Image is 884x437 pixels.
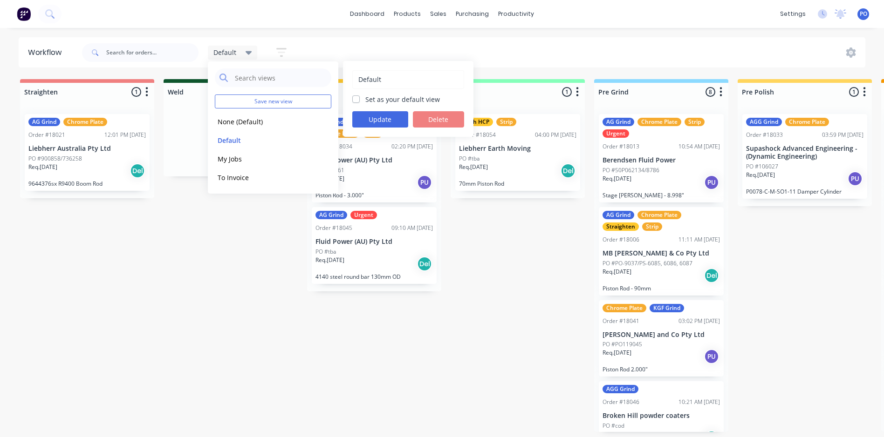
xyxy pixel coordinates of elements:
div: Strip [685,118,705,126]
p: PO #tba [459,155,480,163]
p: PO #900858/736258 [28,155,82,163]
div: Urgent [350,211,377,219]
p: Broken Hill powder coaters [603,412,720,420]
div: 10:21 AM [DATE] [678,398,720,406]
div: PU [848,171,863,186]
div: AGG Grind [603,385,638,393]
div: purchasing [451,7,493,21]
div: Del [417,256,432,271]
div: AG GrindUrgentOrder #1804509:10 AM [DATE]Fluid Power (AU) Pty LtdPO #tbaReq.[DATE]Del4140 steel r... [312,207,437,284]
div: Order #18021 [28,131,65,139]
div: Chrome Plate [637,211,681,219]
div: 10:54 AM [DATE] [678,142,720,151]
div: Order #18033 [746,131,783,139]
p: Req. [DATE] [28,163,57,171]
div: Chrome Plate [785,118,829,126]
div: Urgent [603,129,629,138]
div: Chrome Plate [63,118,107,126]
div: KGF Grind [650,304,684,312]
div: 11:11 AM [DATE] [678,235,720,244]
div: products [389,7,425,21]
div: Chrome PlateKGF GrindOrder #1804103:02 PM [DATE][PERSON_NAME] and Co Pty LtdPO #PO119045Req.[DATE... [599,300,724,377]
p: Liebherr Australia Pty Ltd [28,145,146,153]
div: PU [417,175,432,190]
button: My Jobs [215,154,314,164]
p: Supashock Advanced Engineering - (Dynamic Engineering) [746,145,863,161]
p: 9644376sx R9400 Boom Rod [28,180,146,187]
div: PU [704,175,719,190]
div: PU [704,349,719,364]
p: Fluid Power (AU) Pty Ltd [315,238,433,246]
p: Fluid Power (AU) Pty Ltd [315,156,433,164]
label: Set as your default view [365,94,440,104]
div: Strip [642,222,662,231]
div: AG Grind [603,118,634,126]
p: PO #PO119045 [603,340,642,349]
div: AG GrindChrome PlateStraightenStripOrder #1800611:11 AM [DATE]MB [PERSON_NAME] & Co Pty LtdPO #PO... [599,207,724,296]
input: Enter view name... [357,71,459,88]
span: Default [213,47,236,57]
div: Chrome Plate [637,118,681,126]
p: Req. [DATE] [746,171,775,179]
p: PO #PO-9037/PS-6085, 6086, 6087 [603,259,692,268]
div: Order #18054 [459,131,496,139]
p: Req. [DATE] [315,256,344,264]
div: Del [130,163,145,178]
button: Delete [413,111,464,128]
div: Del [704,268,719,283]
p: Piston Rod 2.000" [603,366,720,373]
div: AG Grind [315,211,347,219]
div: AG GrindChrome PlateStripUrgentOrder #1801310:54 AM [DATE]Berendsen Fluid PowerPO #50P062134/8786... [599,114,724,202]
p: Piston Rod - 90mm [603,285,720,292]
button: None (Default) [215,116,314,127]
button: Default [215,135,314,146]
p: PO #50P062134/8786 [603,166,659,175]
button: Update [352,111,408,128]
input: Search for orders... [106,43,199,62]
p: PO #106027 [746,162,778,171]
button: To Invoice [215,172,314,183]
div: Order #18041 [603,317,639,325]
div: sales [425,7,451,21]
div: 09:10 AM [DATE] [391,224,433,232]
p: 4140 steel round bar 130mm OD [315,273,433,280]
div: 03:59 PM [DATE] [822,131,863,139]
div: AGG Grind [746,118,782,126]
div: Strip [496,118,516,126]
p: 70mm Piston Rod [459,180,576,187]
div: 02:20 PM [DATE] [391,142,433,151]
p: Liebherr Earth Moving [459,145,576,153]
input: Search views [234,68,327,87]
div: Straighten [603,222,639,231]
span: PO [860,10,867,18]
div: Flash HCP [459,118,493,126]
p: PO #cod [603,422,624,430]
button: Save new view [215,94,331,108]
div: Order #18013 [603,142,639,151]
div: 12:01 PM [DATE] [104,131,146,139]
div: Order #18046 [603,398,639,406]
div: 04:00 PM [DATE] [535,131,576,139]
p: Berendsen Fluid Power [603,156,720,164]
div: 03:02 PM [DATE] [678,317,720,325]
div: Order #18006 [603,235,639,244]
div: Del [561,163,576,178]
p: Req. [DATE] [603,268,631,276]
div: productivity [493,7,539,21]
p: MB [PERSON_NAME] & Co Pty Ltd [603,249,720,257]
div: AG GrindChrome PlateOrder #1802112:01 PM [DATE]Liebherr Australia Pty LtdPO #900858/736258Req.[DA... [25,114,150,191]
p: [PERSON_NAME] and Co Pty Ltd [603,331,720,339]
p: Piston Rod - 3.000" [315,192,433,199]
a: dashboard [345,7,389,21]
div: settings [775,7,810,21]
img: Factory [17,7,31,21]
div: AGG GrindChrome PlateOrder #1803303:59 PM [DATE]Supashock Advanced Engineering - (Dynamic Enginee... [742,114,867,199]
div: Order #18045 [315,224,352,232]
div: AG GrindCentre - [PERSON_NAME]Chrome PlateStripOrder #1803402:20 PM [DATE]Fluid Power (AU) Pty Lt... [312,114,437,202]
p: Req. [DATE] [603,175,631,183]
p: PO #tba [315,248,336,256]
div: Flash HCPStripOrder #1805404:00 PM [DATE]Liebherr Earth MovingPO #tbaReq.[DATE]Del70mm Piston Rod [455,114,580,191]
p: Stage [PERSON_NAME] - 8.998" [603,192,720,199]
p: Req. [DATE] [603,349,631,357]
div: Workflow [28,47,66,58]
